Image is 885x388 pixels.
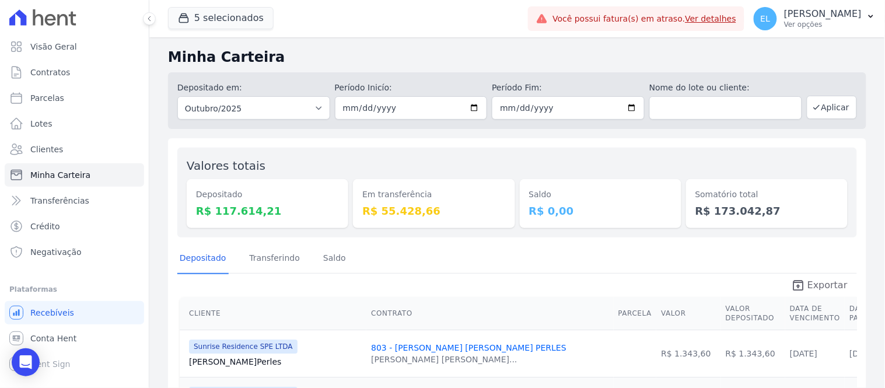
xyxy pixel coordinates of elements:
[362,188,505,201] dt: Em transferência
[685,14,737,23] a: Ver detalhes
[321,244,348,274] a: Saldo
[5,61,144,84] a: Contratos
[529,188,672,201] dt: Saldo
[30,221,60,232] span: Crédito
[782,278,857,295] a: unarchive Exportar
[196,203,339,219] dd: R$ 117.614,21
[30,333,76,344] span: Conta Hent
[30,307,74,319] span: Recebíveis
[791,278,805,292] i: unarchive
[695,188,838,201] dt: Somatório total
[180,297,366,330] th: Cliente
[177,83,242,92] label: Depositado em:
[807,96,857,119] button: Aplicar
[5,215,144,238] a: Crédito
[9,282,139,296] div: Plataformas
[196,188,339,201] dt: Depositado
[30,169,90,181] span: Minha Carteira
[362,203,505,219] dd: R$ 55.428,66
[649,82,802,94] label: Nome do lote ou cliente:
[247,244,303,274] a: Transferindo
[30,118,53,130] span: Lotes
[30,41,77,53] span: Visão Geral
[187,159,265,173] label: Valores totais
[761,15,771,23] span: EL
[5,112,144,135] a: Lotes
[614,297,657,330] th: Parcela
[849,349,877,358] a: [DATE]
[371,343,566,352] a: 803 - [PERSON_NAME] [PERSON_NAME] PERLES
[552,13,736,25] span: Você possui fatura(s) em atraso.
[30,92,64,104] span: Parcelas
[721,297,785,330] th: Valor Depositado
[656,297,720,330] th: Valor
[784,20,862,29] p: Ver opções
[790,349,817,358] a: [DATE]
[807,278,848,292] span: Exportar
[5,301,144,324] a: Recebíveis
[784,8,862,20] p: [PERSON_NAME]
[5,327,144,350] a: Conta Hent
[656,330,720,377] td: R$ 1.343,60
[366,297,613,330] th: Contrato
[492,82,645,94] label: Período Fim:
[168,7,274,29] button: 5 selecionados
[529,203,672,219] dd: R$ 0,00
[5,86,144,110] a: Parcelas
[5,163,144,187] a: Minha Carteira
[335,82,488,94] label: Período Inicío:
[5,240,144,264] a: Negativação
[744,2,885,35] button: EL [PERSON_NAME] Ver opções
[371,354,566,365] div: [PERSON_NAME] [PERSON_NAME]...
[30,67,70,78] span: Contratos
[12,348,40,376] div: Open Intercom Messenger
[189,340,298,354] span: Sunrise Residence SPE LTDA
[30,195,89,207] span: Transferências
[189,356,362,368] a: [PERSON_NAME]Perles
[30,246,82,258] span: Negativação
[5,35,144,58] a: Visão Geral
[5,189,144,212] a: Transferências
[177,244,229,274] a: Depositado
[695,203,838,219] dd: R$ 173.042,87
[785,297,845,330] th: Data de Vencimento
[721,330,785,377] td: R$ 1.343,60
[5,138,144,161] a: Clientes
[168,47,866,68] h2: Minha Carteira
[30,144,63,155] span: Clientes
